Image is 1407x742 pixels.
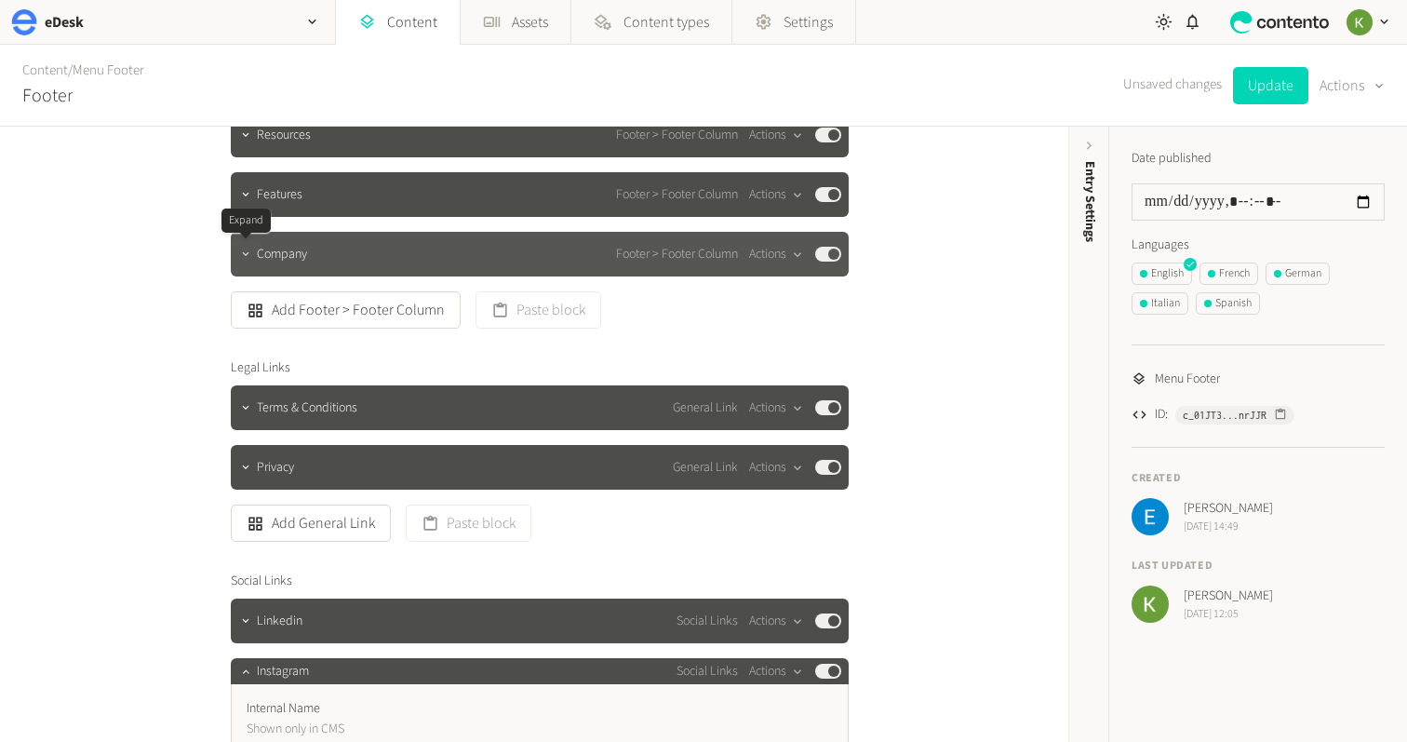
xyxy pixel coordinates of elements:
span: Settings [784,11,833,34]
button: Add General Link [231,505,391,542]
button: Actions [749,183,804,206]
div: French [1208,265,1250,282]
img: eDesk [11,9,37,35]
span: Entry Settings [1080,161,1100,242]
img: Keelin Terry [1132,586,1169,623]
span: [PERSON_NAME] [1184,587,1273,606]
img: Emmanuel Retzepter [1132,498,1169,535]
span: Social Links [677,612,738,631]
button: Actions [749,243,804,265]
h2: Footer [22,82,73,110]
span: [DATE] 14:49 [1184,519,1273,535]
div: German [1274,265,1321,282]
label: Languages [1132,236,1385,255]
button: Actions [749,124,804,146]
span: Terms & Conditions [257,398,357,418]
span: Footer > Footer Column [616,126,738,145]
button: French [1199,263,1258,285]
span: Unsaved changes [1123,74,1222,96]
button: Paste block [476,291,601,329]
span: Linkedin [257,612,302,631]
span: Company [257,245,307,264]
div: Expand [221,209,271,233]
button: Spanish [1196,292,1260,315]
button: German [1266,263,1330,285]
span: / [68,61,73,80]
button: Actions [749,397,804,419]
h4: Last updated [1132,558,1385,574]
span: Content types [623,11,709,34]
span: Menu Footer [1155,370,1220,389]
span: [PERSON_NAME] [1184,499,1273,519]
span: Social Links [231,572,292,591]
span: General Link [673,458,738,478]
span: Footer > Footer Column [616,245,738,264]
div: Italian [1140,295,1180,312]
span: ID: [1155,405,1168,425]
span: Footer > Footer Column [616,185,738,205]
h4: Created [1132,470,1385,487]
span: Instagram [257,662,309,681]
button: Add Footer > Footer Column [231,291,461,329]
span: c_01JT3...nrJJR [1183,407,1266,424]
a: Menu Footer [73,61,144,80]
button: Actions [1320,67,1385,104]
button: English [1132,263,1192,285]
button: Italian [1132,292,1188,315]
div: Spanish [1204,295,1252,312]
button: c_01JT3...nrJJR [1175,406,1294,425]
p: Shown only in CMS [247,719,670,739]
button: Actions [749,610,804,632]
span: Features [257,185,302,205]
span: Privacy [257,458,294,478]
span: [DATE] 12:05 [1184,606,1273,623]
h2: eDesk [45,11,84,34]
img: Keelin Terry [1347,9,1373,35]
span: General Link [673,398,738,418]
button: Paste block [406,505,531,542]
button: Actions [749,456,804,479]
span: Social Links [677,662,738,681]
button: Actions [749,660,804,682]
button: Update [1233,67,1308,104]
span: Internal Name [247,699,320,719]
span: Legal Links [231,358,290,378]
label: Date published [1132,149,1212,169]
a: Content [22,61,68,80]
div: English [1140,265,1184,282]
span: Resources [257,126,311,145]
